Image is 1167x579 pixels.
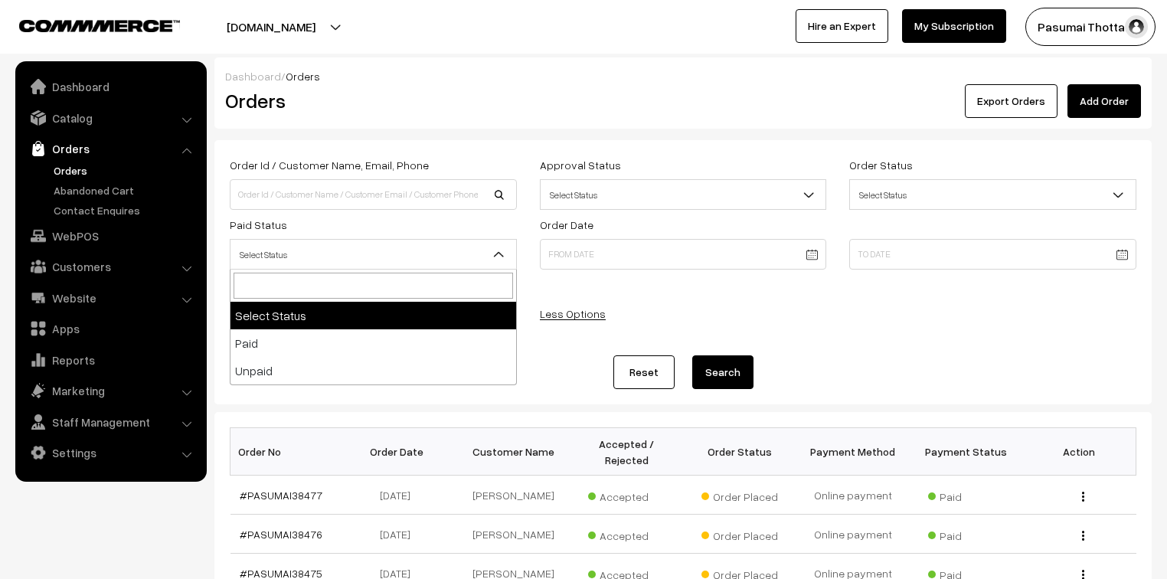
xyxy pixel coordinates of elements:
li: Paid [230,329,516,357]
button: [DOMAIN_NAME] [173,8,369,46]
a: Catalog [19,104,201,132]
button: Export Orders [965,84,1057,118]
a: Reset [613,355,675,389]
span: Order Placed [701,485,778,505]
li: Select Status [230,302,516,329]
a: Dashboard [225,70,281,83]
label: Order Id / Customer Name, Email, Phone [230,157,429,173]
th: Order No [230,428,344,476]
a: Staff Management [19,408,201,436]
img: Menu [1082,531,1084,541]
label: Approval Status [540,157,621,173]
a: #PASUMAI38477 [240,489,322,502]
span: Orders [286,70,320,83]
span: Order Placed [701,524,778,544]
a: Customers [19,253,201,280]
a: Hire an Expert [796,9,888,43]
a: My Subscription [902,9,1006,43]
td: [DATE] [343,515,456,554]
td: Online payment [796,515,910,554]
a: Reports [19,346,201,374]
a: Settings [19,439,201,466]
span: Select Status [849,179,1136,210]
span: Select Status [541,182,826,208]
a: COMMMERCE [19,15,153,34]
th: Order Status [683,428,796,476]
input: From Date [540,239,827,270]
a: Website [19,284,201,312]
a: Less Options [540,307,606,320]
span: Select Status [850,182,1136,208]
button: Search [692,355,753,389]
a: Contact Enquires [50,202,201,218]
img: COMMMERCE [19,20,180,31]
a: Orders [19,135,201,162]
li: Unpaid [230,357,516,384]
span: Accepted [588,485,665,505]
a: Orders [50,162,201,178]
span: Select Status [230,241,516,268]
input: Order Id / Customer Name / Customer Email / Customer Phone [230,179,517,210]
a: Apps [19,315,201,342]
th: Order Date [343,428,456,476]
th: Action [1023,428,1136,476]
th: Accepted / Rejected [570,428,683,476]
a: Dashboard [19,73,201,100]
td: [PERSON_NAME] [456,515,570,554]
a: #PASUMAI38476 [240,528,322,541]
h2: Orders [225,89,515,113]
img: user [1125,15,1148,38]
td: Online payment [796,476,910,515]
span: Accepted [588,524,665,544]
td: [DATE] [343,476,456,515]
th: Payment Method [796,428,910,476]
a: Abandoned Cart [50,182,201,198]
img: Menu [1082,492,1084,502]
button: Pasumai Thotta… [1025,8,1156,46]
span: Select Status [230,239,517,270]
label: Order Date [540,217,593,233]
label: Order Status [849,157,913,173]
a: Add Order [1067,84,1141,118]
span: Paid [928,485,1005,505]
a: WebPOS [19,222,201,250]
td: [PERSON_NAME] [456,476,570,515]
a: Marketing [19,377,201,404]
th: Customer Name [456,428,570,476]
input: To Date [849,239,1136,270]
div: / [225,68,1141,84]
th: Payment Status [910,428,1023,476]
span: Paid [928,524,1005,544]
label: Paid Status [230,217,287,233]
span: Select Status [540,179,827,210]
